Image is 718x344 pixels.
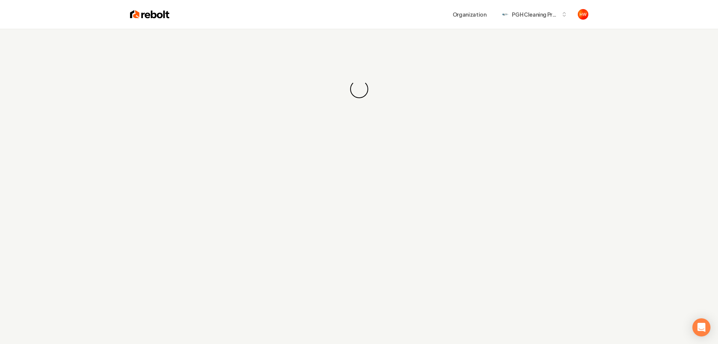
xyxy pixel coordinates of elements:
img: PGH Cleaning Pros [502,11,509,18]
img: HSA Websites [578,9,588,20]
span: PGH Cleaning Pros [512,11,558,19]
img: Rebolt Logo [130,9,170,20]
button: Organization [448,8,491,21]
button: Open user button [578,9,588,20]
div: Loading [346,76,372,102]
div: Open Intercom Messenger [692,318,710,336]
